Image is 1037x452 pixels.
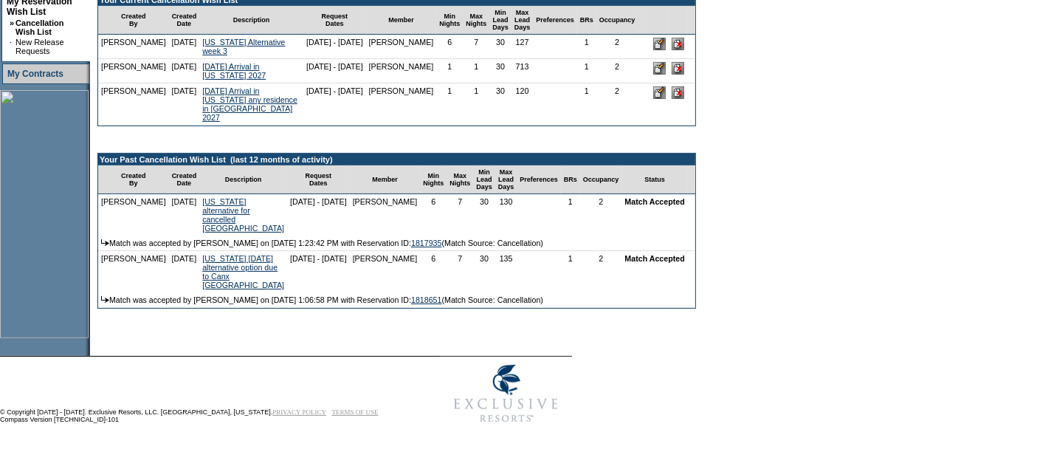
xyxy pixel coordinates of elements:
input: Edit this Request [653,62,666,75]
td: 1 [436,83,463,126]
td: [PERSON_NAME] [98,35,169,59]
td: Preferences [517,165,561,194]
td: [PERSON_NAME] [366,59,437,83]
a: [US_STATE] alternative for cancelled [GEOGRAPHIC_DATA] [202,197,284,233]
td: 30 [473,194,495,236]
td: Min Lead Days [489,6,511,35]
td: Max Nights [463,6,489,35]
a: PRIVACY POLICY [272,408,326,416]
td: Max Lead Days [495,165,517,194]
td: 2 [596,83,638,126]
nobr: [DATE] - [DATE] [306,38,363,47]
td: 6 [436,35,463,59]
img: arrow.gif [101,296,109,303]
input: Edit this Request [653,38,666,50]
a: [US_STATE] [DATE] alternative option due to Canx [GEOGRAPHIC_DATA] [202,254,284,290]
td: 1 [577,59,596,83]
td: 120 [511,83,534,126]
td: 2 [596,35,638,59]
input: Delete this Request [672,38,684,50]
a: [DATE] Arrival in [US_STATE] 2027 [202,62,266,80]
img: Exclusive Resorts [440,357,572,431]
nobr: Match Accepted [624,254,684,263]
b: » [10,18,14,27]
td: Created Date [169,6,200,35]
td: 127 [511,35,534,59]
td: Match was accepted by [PERSON_NAME] on [DATE] 1:06:58 PM with Reservation ID: (Match Source: Canc... [98,292,695,308]
td: 6 [420,194,447,236]
td: 6 [420,251,447,292]
nobr: [DATE] - [DATE] [306,86,363,95]
td: Description [199,6,303,35]
td: Created Date [169,165,200,194]
td: Created By [98,6,169,35]
td: Min Lead Days [473,165,495,194]
td: Your Past Cancellation Wish List (last 12 months of activity) [98,154,695,165]
td: BRs [561,165,580,194]
a: 1818651 [411,295,442,304]
td: [PERSON_NAME] [98,59,169,83]
a: New Release Requests [15,38,63,55]
td: 30 [473,251,495,292]
nobr: [DATE] - [DATE] [290,197,347,206]
td: 1 [561,194,580,236]
td: BRs [577,6,596,35]
a: TERMS OF USE [332,408,379,416]
td: [PERSON_NAME] [366,35,437,59]
td: 135 [495,251,517,292]
td: · [10,38,14,55]
a: Cancellation Wish List [15,18,63,36]
td: 7 [447,194,473,236]
td: 130 [495,194,517,236]
td: Min Nights [420,165,447,194]
td: Status [621,165,687,194]
td: 30 [489,35,511,59]
td: Occupancy [596,6,638,35]
input: Delete this Request [672,86,684,99]
td: Max Lead Days [511,6,534,35]
td: Min Nights [436,6,463,35]
td: 1 [577,35,596,59]
td: [PERSON_NAME] [366,83,437,126]
td: Request Dates [303,6,366,35]
td: 7 [447,251,473,292]
td: 30 [489,59,511,83]
td: Description [199,165,287,194]
td: [PERSON_NAME] [98,83,169,126]
td: 30 [489,83,511,126]
td: [DATE] [169,83,200,126]
td: 1 [577,83,596,126]
td: 2 [580,194,622,236]
a: My Contracts [7,69,63,79]
td: [PERSON_NAME] [98,251,169,292]
td: 1 [463,83,489,126]
input: Delete this Request [672,62,684,75]
td: 1 [561,251,580,292]
a: [US_STATE] Alternative week 3 [202,38,285,55]
td: [DATE] [169,59,200,83]
td: 713 [511,59,534,83]
nobr: [DATE] - [DATE] [290,254,347,263]
td: Member [350,165,421,194]
td: [DATE] [169,35,200,59]
td: 7 [463,35,489,59]
a: 1817935 [411,239,442,247]
td: Occupancy [580,165,622,194]
td: 2 [580,251,622,292]
nobr: [DATE] - [DATE] [306,62,363,71]
td: Max Nights [447,165,473,194]
td: Created By [98,165,169,194]
input: Edit this Request [653,86,666,99]
td: [PERSON_NAME] [350,251,421,292]
td: [PERSON_NAME] [98,194,169,236]
td: Request Dates [287,165,350,194]
a: [DATE] Arrival in [US_STATE] any residence in [GEOGRAPHIC_DATA] 2027 [202,86,297,122]
td: 1 [463,59,489,83]
td: Preferences [533,6,577,35]
td: [DATE] [169,194,200,236]
td: Member [366,6,437,35]
td: 2 [596,59,638,83]
td: 1 [436,59,463,83]
td: [DATE] [169,251,200,292]
img: arrow.gif [101,239,109,246]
